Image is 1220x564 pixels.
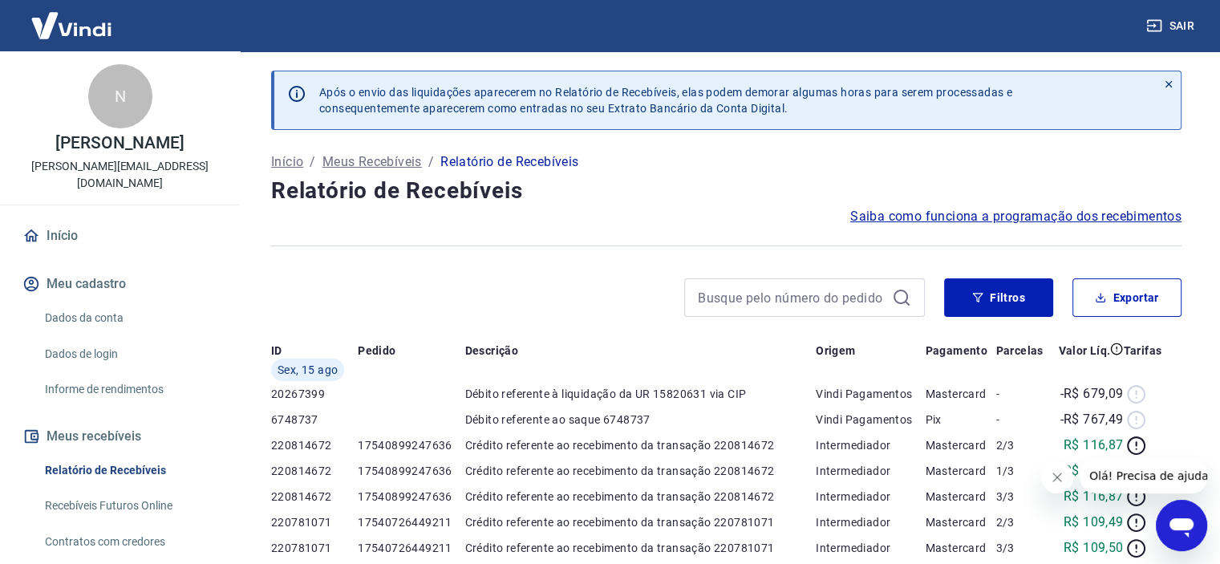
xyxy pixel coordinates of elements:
p: Crédito referente ao recebimento da transação 220781071 [464,514,816,530]
p: Intermediador [816,489,925,505]
p: Após o envio das liquidações aparecerem no Relatório de Recebíveis, elas podem demorar algumas ho... [319,84,1012,116]
p: Valor Líq. [1058,343,1110,359]
button: Filtros [944,278,1053,317]
p: / [310,152,315,172]
p: 17540726449211 [358,540,464,556]
p: Intermediador [816,540,925,556]
button: Exportar [1072,278,1181,317]
p: Crédito referente ao recebimento da transação 220781071 [464,540,816,556]
p: 2/3 [995,437,1049,453]
p: 220781071 [271,514,358,530]
p: Relatório de Recebíveis [440,152,578,172]
a: Início [271,152,303,172]
p: Pix [926,412,996,428]
p: R$ 116,87 [1064,436,1124,455]
p: Crédito referente ao recebimento da transação 220814672 [464,437,816,453]
p: 3/3 [995,489,1049,505]
iframe: Fechar mensagem [1041,461,1073,493]
button: Meu cadastro [19,266,221,302]
p: -R$ 679,09 [1060,384,1123,404]
p: 1/3 [995,463,1049,479]
p: 17540899247636 [358,463,464,479]
a: Dados da conta [39,302,221,335]
p: Pedido [358,343,395,359]
p: 220814672 [271,489,358,505]
p: Mastercard [926,386,996,402]
p: R$ 109,49 [1064,513,1124,532]
p: 220814672 [271,463,358,479]
p: [PERSON_NAME] [55,135,184,152]
iframe: Mensagem da empresa [1080,458,1207,493]
p: Mastercard [926,437,996,453]
p: Tarifas [1123,343,1161,359]
p: Intermediador [816,514,925,530]
p: ID [271,343,282,359]
p: Vindi Pagamentos [816,386,925,402]
p: Débito referente ao saque 6748737 [464,412,816,428]
p: Intermediador [816,437,925,453]
a: Início [19,218,221,254]
iframe: Botão para abrir a janela de mensagens [1156,500,1207,551]
p: - [995,412,1049,428]
div: N [88,64,152,128]
button: Sair [1143,11,1201,41]
p: / [428,152,434,172]
p: 17540899247636 [358,437,464,453]
p: 220814672 [271,437,358,453]
p: 220781071 [271,540,358,556]
p: 17540726449211 [358,514,464,530]
p: 20267399 [271,386,358,402]
p: Crédito referente ao recebimento da transação 220814672 [464,489,816,505]
a: Recebíveis Futuros Online [39,489,221,522]
span: Olá! Precisa de ajuda? [10,11,135,24]
a: Saiba como funciona a programação dos recebimentos [850,207,1181,226]
p: Parcelas [995,343,1043,359]
p: - [995,386,1049,402]
a: Dados de login [39,338,221,371]
h4: Relatório de Recebíveis [271,175,1181,207]
a: Informe de rendimentos [39,373,221,406]
p: Intermediador [816,463,925,479]
p: R$ 116,87 [1064,487,1124,506]
img: Vindi [19,1,124,50]
a: Meus Recebíveis [322,152,422,172]
p: Descrição [464,343,518,359]
p: Crédito referente ao recebimento da transação 220814672 [464,463,816,479]
a: Relatório de Recebíveis [39,454,221,487]
p: 2/3 [995,514,1049,530]
a: Contratos com credores [39,525,221,558]
input: Busque pelo número do pedido [698,286,886,310]
p: Mastercard [926,514,996,530]
p: 17540899247636 [358,489,464,505]
p: Mastercard [926,540,996,556]
p: 3/3 [995,540,1049,556]
span: Sex, 15 ago [278,362,338,378]
p: Pagamento [926,343,988,359]
p: Mastercard [926,489,996,505]
p: Vindi Pagamentos [816,412,925,428]
p: [PERSON_NAME][EMAIL_ADDRESS][DOMAIN_NAME] [13,158,227,192]
p: 6748737 [271,412,358,428]
p: R$ 109,50 [1064,538,1124,558]
p: -R$ 767,49 [1060,410,1123,429]
button: Meus recebíveis [19,419,221,454]
p: Origem [816,343,855,359]
p: Débito referente à liquidação da UR 15820631 via CIP [464,386,816,402]
p: Mastercard [926,463,996,479]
